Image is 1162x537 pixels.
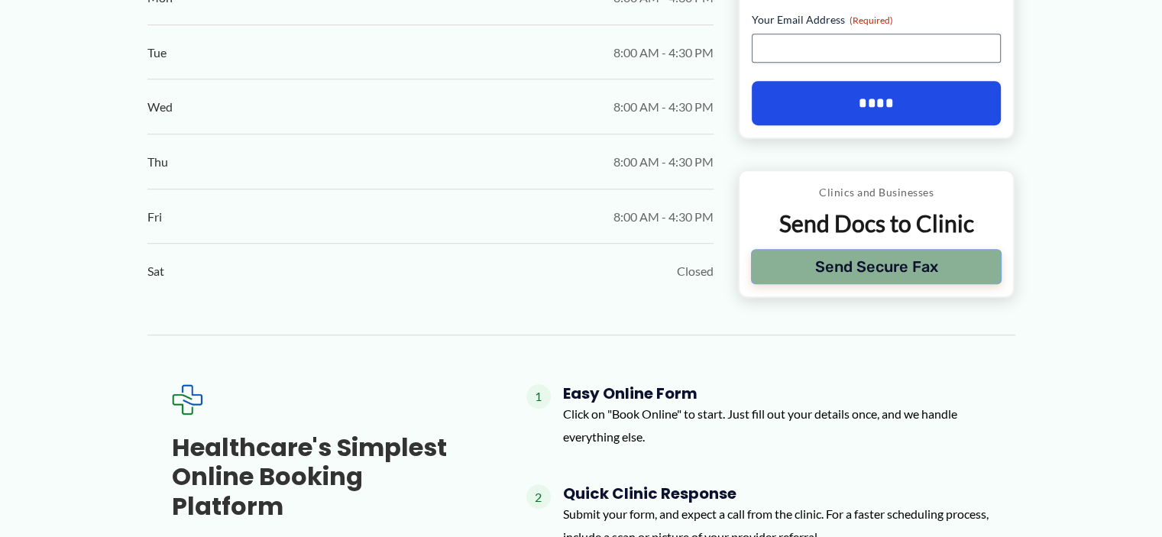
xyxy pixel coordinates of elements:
span: Closed [677,260,714,283]
span: 1 [526,384,551,409]
span: 8:00 AM - 4:30 PM [613,41,714,64]
span: Sat [147,260,164,283]
label: Your Email Address [752,12,1002,27]
h4: Easy Online Form [563,384,991,403]
span: Fri [147,205,162,228]
span: 8:00 AM - 4:30 PM [613,95,714,118]
span: Thu [147,150,168,173]
p: Clinics and Businesses [751,183,1002,202]
p: Send Docs to Clinic [751,209,1002,238]
p: Click on "Book Online" to start. Just fill out your details once, and we handle everything else. [563,403,991,448]
span: 2 [526,484,551,509]
span: 8:00 AM - 4:30 PM [613,150,714,173]
span: (Required) [850,15,893,26]
button: Send Secure Fax [751,249,1002,284]
span: 8:00 AM - 4:30 PM [613,205,714,228]
span: Wed [147,95,173,118]
img: Expected Healthcare Logo [172,384,202,415]
h4: Quick Clinic Response [563,484,991,503]
h3: Healthcare's simplest online booking platform [172,433,477,521]
span: Tue [147,41,167,64]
